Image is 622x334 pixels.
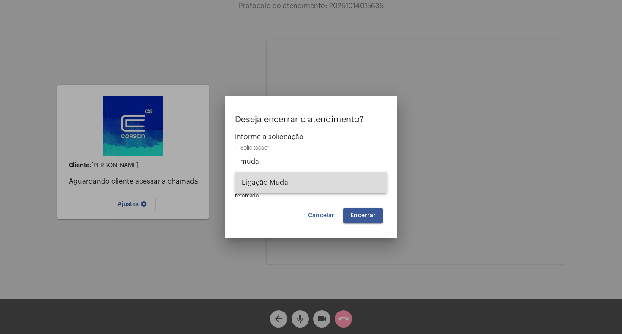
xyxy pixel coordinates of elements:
[308,213,334,219] span: Cancelar
[350,213,376,219] span: Encerrar
[235,133,387,141] span: Informe a solicitação
[242,172,380,193] span: Ligação Muda
[343,208,383,223] button: Encerrar
[240,158,382,165] input: Buscar solicitação
[301,208,341,223] button: Cancelar
[235,185,376,198] span: OBS: O atendimento depois de encerrado não poderá ser retomado.
[235,115,387,124] p: Deseja encerrar o atendimento?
